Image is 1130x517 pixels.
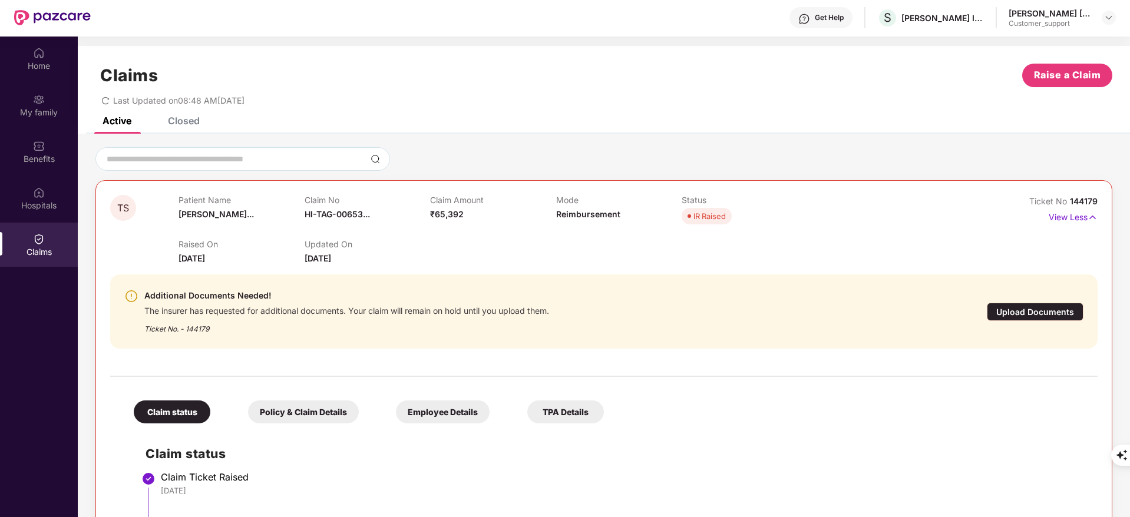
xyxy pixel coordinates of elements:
[1104,13,1114,22] img: svg+xml;base64,PHN2ZyBpZD0iRHJvcGRvd24tMzJ4MzIiIHhtbG5zPSJodHRwOi8vd3d3LnczLm9yZy8yMDAwL3N2ZyIgd2...
[144,316,549,334] div: Ticket No. - 144179
[901,12,984,24] div: [PERSON_NAME] INOTEC LIMITED
[693,210,726,222] div: IR Raised
[305,209,370,219] span: HI-TAG-00653...
[556,195,682,205] p: Mode
[987,303,1083,321] div: Upload Documents
[1049,208,1098,224] p: View Less
[134,400,210,423] div: Claim status
[305,239,430,249] p: Updated On
[1022,64,1112,87] button: Raise a Claim
[14,10,91,25] img: New Pazcare Logo
[884,11,891,25] span: S
[168,115,200,127] div: Closed
[1029,196,1070,206] span: Ticket No
[161,485,1086,496] div: [DATE]
[124,289,138,303] img: svg+xml;base64,PHN2ZyBpZD0iV2FybmluZ18tXzI0eDI0IiBkYXRhLW5hbWU9Ildhcm5pbmcgLSAyNHgyNCIgeG1sbnM9Im...
[117,203,129,213] span: TS
[146,444,1086,463] h2: Claim status
[144,303,549,316] div: The insurer has requested for additional documents. Your claim will remain on hold until you uplo...
[556,209,620,219] span: Reimbursement
[1070,196,1098,206] span: 144179
[113,95,244,105] span: Last Updated on 08:48 AM[DATE]
[103,115,131,127] div: Active
[1009,8,1091,19] div: [PERSON_NAME] [PERSON_NAME]
[1009,19,1091,28] div: Customer_support
[144,289,549,303] div: Additional Documents Needed!
[798,13,810,25] img: svg+xml;base64,PHN2ZyBpZD0iSGVscC0zMngzMiIgeG1sbnM9Imh0dHA6Ly93d3cudzMub3JnLzIwMDAvc3ZnIiB3aWR0aD...
[179,209,254,219] span: [PERSON_NAME]...
[33,187,45,198] img: svg+xml;base64,PHN2ZyBpZD0iSG9zcGl0YWxzIiB4bWxucz0iaHR0cDovL3d3dy53My5vcmcvMjAwMC9zdmciIHdpZHRoPS...
[527,400,604,423] div: TPA Details
[248,400,359,423] div: Policy & Claim Details
[396,400,490,423] div: Employee Details
[179,195,304,205] p: Patient Name
[371,154,380,164] img: svg+xml;base64,PHN2ZyBpZD0iU2VhcmNoLTMyeDMyIiB4bWxucz0iaHR0cDovL3d3dy53My5vcmcvMjAwMC9zdmciIHdpZH...
[179,253,205,263] span: [DATE]
[682,195,807,205] p: Status
[101,95,110,105] span: redo
[1088,211,1098,224] img: svg+xml;base64,PHN2ZyB4bWxucz0iaHR0cDovL3d3dy53My5vcmcvMjAwMC9zdmciIHdpZHRoPSIxNyIgaGVpZ2h0PSIxNy...
[1034,68,1101,82] span: Raise a Claim
[33,47,45,59] img: svg+xml;base64,PHN2ZyBpZD0iSG9tZSIgeG1sbnM9Imh0dHA6Ly93d3cudzMub3JnLzIwMDAvc3ZnIiB3aWR0aD0iMjAiIG...
[33,140,45,152] img: svg+xml;base64,PHN2ZyBpZD0iQmVuZWZpdHMiIHhtbG5zPSJodHRwOi8vd3d3LnczLm9yZy8yMDAwL3N2ZyIgd2lkdGg9Ij...
[430,195,556,205] p: Claim Amount
[305,195,430,205] p: Claim No
[161,471,1086,483] div: Claim Ticket Raised
[305,253,331,263] span: [DATE]
[815,13,844,22] div: Get Help
[33,94,45,105] img: svg+xml;base64,PHN2ZyB3aWR0aD0iMjAiIGhlaWdodD0iMjAiIHZpZXdCb3g9IjAgMCAyMCAyMCIgZmlsbD0ibm9uZSIgeG...
[179,239,304,249] p: Raised On
[141,472,156,486] img: svg+xml;base64,PHN2ZyBpZD0iU3RlcC1Eb25lLTMyeDMyIiB4bWxucz0iaHR0cDovL3d3dy53My5vcmcvMjAwMC9zdmciIH...
[100,65,158,85] h1: Claims
[430,209,464,219] span: ₹65,392
[33,233,45,245] img: svg+xml;base64,PHN2ZyBpZD0iQ2xhaW0iIHhtbG5zPSJodHRwOi8vd3d3LnczLm9yZy8yMDAwL3N2ZyIgd2lkdGg9IjIwIi...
